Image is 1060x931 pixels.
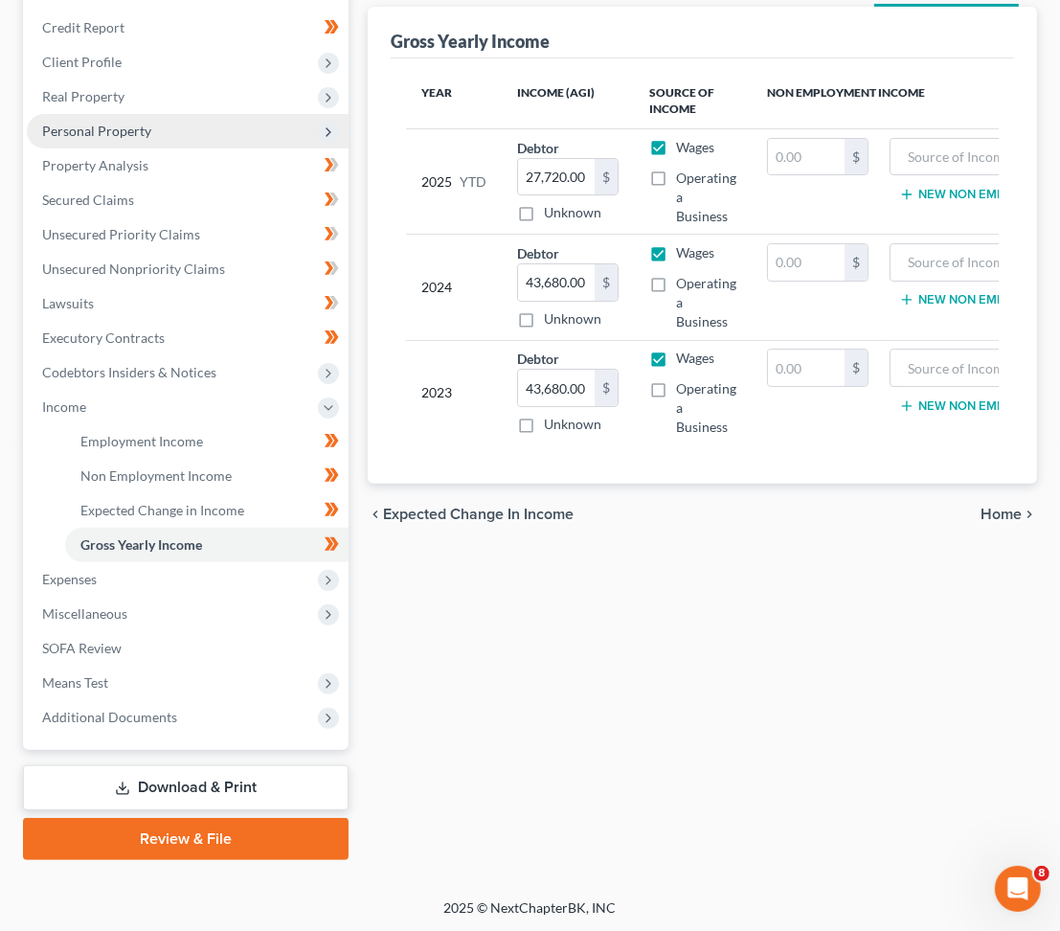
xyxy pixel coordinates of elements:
[42,640,122,656] span: SOFA Review
[768,244,845,281] input: 0.00
[421,138,486,226] div: 2025
[80,467,232,484] span: Non Employment Income
[23,765,349,810] a: Download & Print
[65,424,349,459] a: Employment Income
[518,159,595,195] input: 0.00
[995,866,1041,912] iframe: Intercom live chat
[42,605,127,622] span: Miscellaneous
[1022,507,1037,522] i: chevron_right
[27,321,349,355] a: Executory Contracts
[65,493,349,528] a: Expected Change in Income
[27,11,349,45] a: Credit Report
[1034,866,1049,881] span: 8
[845,244,868,281] div: $
[406,74,502,129] th: Year
[676,170,736,224] span: Operating a Business
[42,157,148,173] span: Property Analysis
[27,148,349,183] a: Property Analysis
[544,203,601,222] label: Unknown
[42,364,216,380] span: Codebtors Insiders & Notices
[80,502,244,518] span: Expected Change in Income
[676,380,736,435] span: Operating a Business
[27,631,349,666] a: SOFA Review
[391,30,550,53] div: Gross Yearly Income
[676,244,714,261] span: Wages
[768,139,845,175] input: 0.00
[42,398,86,415] span: Income
[42,192,134,208] span: Secured Claims
[845,350,868,386] div: $
[517,349,559,369] label: Debtor
[595,370,618,406] div: $
[421,349,486,437] div: 2023
[42,329,165,346] span: Executory Contracts
[517,138,559,158] label: Debtor
[42,19,124,35] span: Credit Report
[42,295,94,311] span: Lawsuits
[368,507,574,522] button: chevron_left Expected Change in Income
[517,243,559,263] label: Debtor
[42,123,151,139] span: Personal Property
[42,54,122,70] span: Client Profile
[383,507,574,522] span: Expected Change in Income
[65,459,349,493] a: Non Employment Income
[544,415,601,434] label: Unknown
[42,674,108,691] span: Means Test
[981,507,1022,522] span: Home
[42,226,200,242] span: Unsecured Priority Claims
[518,370,595,406] input: 0.00
[23,818,349,860] a: Review & File
[845,139,868,175] div: $
[518,264,595,301] input: 0.00
[634,74,752,129] th: Source of Income
[42,571,97,587] span: Expenses
[768,350,845,386] input: 0.00
[544,309,601,329] label: Unknown
[676,139,714,155] span: Wages
[42,88,124,104] span: Real Property
[502,74,634,129] th: Income (AGI)
[27,286,349,321] a: Lawsuits
[595,264,618,301] div: $
[80,433,203,449] span: Employment Income
[27,252,349,286] a: Unsecured Nonpriority Claims
[676,275,736,329] span: Operating a Business
[421,243,486,331] div: 2024
[80,536,202,553] span: Gross Yearly Income
[460,172,486,192] span: YTD
[42,709,177,725] span: Additional Documents
[27,183,349,217] a: Secured Claims
[676,350,714,366] span: Wages
[65,528,349,562] a: Gross Yearly Income
[27,217,349,252] a: Unsecured Priority Claims
[595,159,618,195] div: $
[42,261,225,277] span: Unsecured Nonpriority Claims
[981,507,1037,522] button: Home chevron_right
[368,507,383,522] i: chevron_left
